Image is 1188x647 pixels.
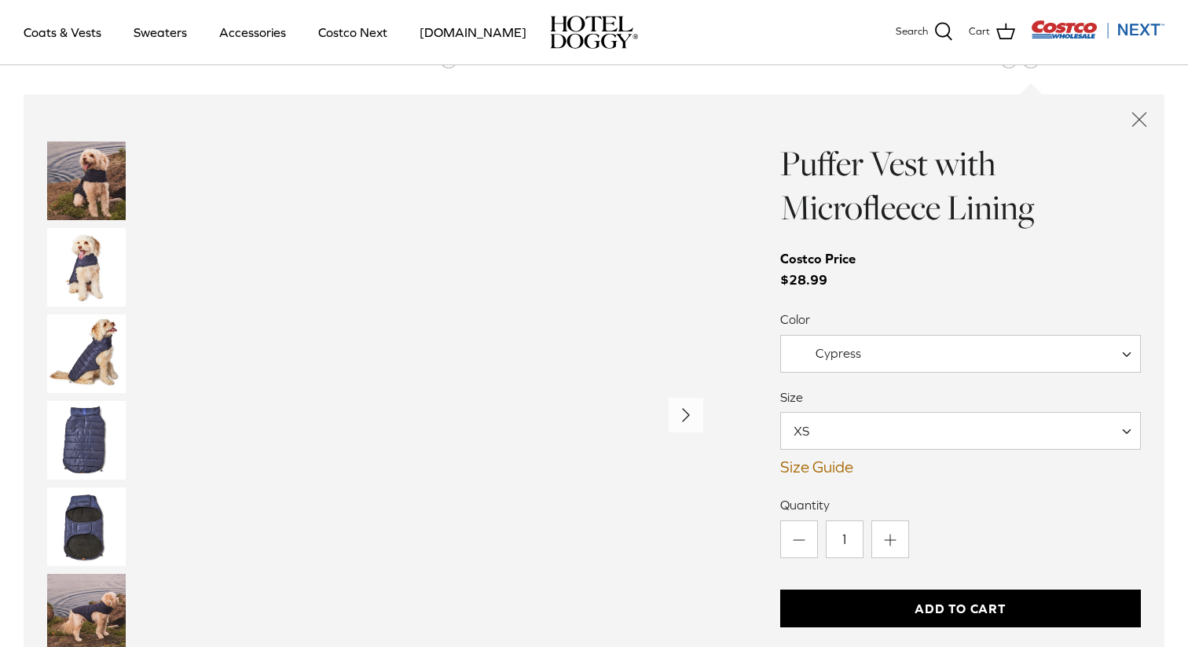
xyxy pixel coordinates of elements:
[896,24,928,40] span: Search
[969,24,990,40] span: Cart
[405,6,541,59] a: [DOMAIN_NAME]
[47,401,126,480] a: Thumbnail Link
[304,6,401,59] a: Costco Next
[781,422,841,439] span: XS
[969,22,1015,42] a: Cart
[205,6,300,59] a: Accessories
[47,228,126,307] a: Thumbnail Link
[826,520,863,558] input: Quantity
[9,6,115,59] a: Coats & Vests
[780,248,856,270] div: Costco Price
[780,388,1141,406] label: Size
[550,16,638,49] img: hoteldoggycom
[780,496,1141,513] label: Quantity
[781,345,893,362] span: Cypress
[780,248,871,291] span: $28.99
[550,16,638,49] a: hoteldoggy.com hoteldoggycom
[896,22,953,42] a: Search
[47,142,126,220] a: Thumbnail Link
[780,458,1141,476] a: Size Guide
[780,335,1141,373] span: Cypress
[780,412,1141,450] span: XS
[780,311,1141,328] label: Color
[1031,20,1164,39] img: Costco Next
[47,487,126,566] a: Thumbnail Link
[780,590,1141,627] button: Add to Cart
[119,6,201,59] a: Sweaters
[816,346,861,360] span: Cypress
[780,139,1035,231] a: Puffer Vest with Microfleece Lining
[1114,94,1164,145] a: Close quick buy
[47,314,126,393] a: Thumbnail Link
[1031,30,1164,42] a: Visit Costco Next
[669,398,703,432] button: Next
